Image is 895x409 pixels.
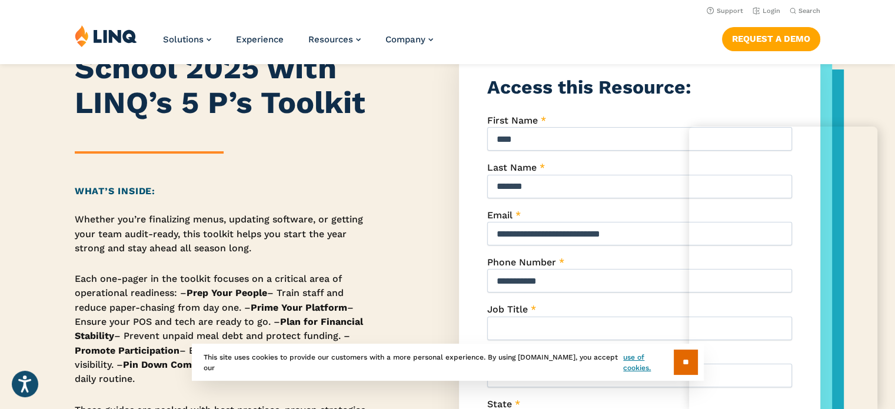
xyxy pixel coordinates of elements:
a: Resources [308,34,361,45]
nav: Button Navigation [722,25,820,51]
button: Open Search Bar [790,6,820,15]
a: Solutions [163,34,211,45]
a: Support [707,7,743,15]
span: Last Name [487,162,537,173]
span: Phone Number [487,257,556,268]
span: Company [385,34,425,45]
strong: Plan for Financial Stability [75,316,363,341]
p: Each one-pager in the toolkit focuses on a critical area of operational readiness: – – Train staf... [75,272,372,387]
span: Resources [308,34,353,45]
a: Login [753,7,780,15]
span: Search [798,7,820,15]
nav: Primary Navigation [163,25,433,64]
strong: Pin Down Compliance [123,359,225,370]
a: use of cookies. [623,352,673,373]
h3: Access this Resource: [487,74,793,101]
div: This site uses cookies to provide our customers with a more personal experience. By using [DOMAIN... [192,344,704,381]
strong: Prime Your Platform [251,302,347,313]
strong: Promote Participation [75,345,179,356]
p: Whether you’re finalizing menus, updating software, or getting your team audit-ready, this toolki... [75,212,372,255]
h2: What’s Inside: [75,184,372,198]
strong: Prep Your People [187,287,267,298]
img: LINQ | K‑12 Software [75,25,137,47]
span: First Name [487,115,538,126]
a: Experience [236,34,284,45]
a: Request a Demo [722,27,820,51]
span: Solutions [163,34,204,45]
a: Company [385,34,433,45]
iframe: Chat Window [689,127,877,409]
span: Email [487,210,513,221]
span: Job Title [487,304,528,315]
